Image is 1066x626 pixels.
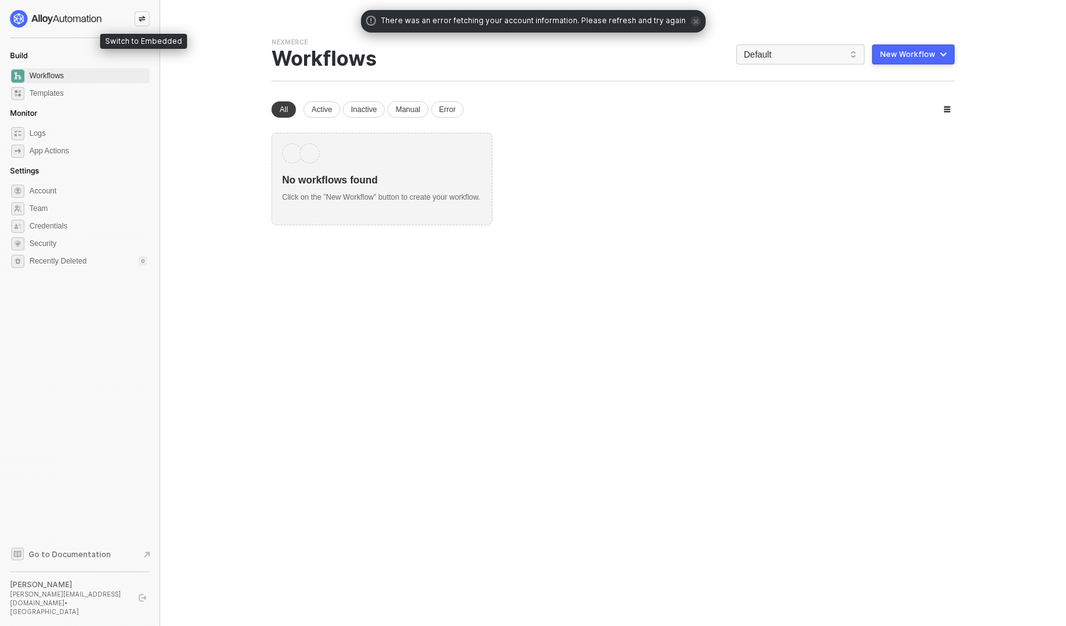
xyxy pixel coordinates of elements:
[11,548,24,560] span: documentation
[29,68,147,83] span: Workflows
[29,183,147,198] span: Account
[10,108,38,118] span: Monitor
[11,220,24,233] span: credentials
[10,51,28,60] span: Build
[272,38,308,47] div: Nexmerce
[387,101,428,118] div: Manual
[10,546,150,562] a: Knowledge Base
[11,237,24,250] span: security
[11,127,24,140] span: icon-logs
[872,44,955,64] button: New Workflow
[10,10,150,28] a: logo
[744,45,857,64] span: Default
[141,548,153,561] span: document-arrow
[11,255,24,268] span: settings
[282,187,482,203] div: Click on the ”New Workflow” button to create your workflow.
[10,10,103,28] img: logo
[139,594,146,602] span: logout
[272,47,377,71] div: Workflows
[11,202,24,215] span: team
[11,145,24,158] span: icon-app-actions
[366,16,376,26] span: icon-exclamation
[381,15,686,28] span: There was an error fetching your account information. Please refresh and try again
[29,218,147,233] span: Credentials
[431,101,464,118] div: Error
[29,146,69,156] div: App Actions
[10,590,128,616] div: [PERSON_NAME][EMAIL_ADDRESS][DOMAIN_NAME] • [GEOGRAPHIC_DATA]
[139,256,147,266] div: 0
[11,87,24,100] span: marketplace
[29,549,111,560] span: Go to Documentation
[100,34,187,49] div: Switch to Embedded
[282,163,482,187] div: No workflows found
[29,86,147,101] span: Templates
[343,101,385,118] div: Inactive
[880,49,935,59] div: New Workflow
[10,580,128,590] div: [PERSON_NAME]
[138,15,146,23] span: icon-swap
[29,256,86,267] span: Recently Deleted
[29,126,147,141] span: Logs
[29,201,147,216] span: Team
[10,166,39,175] span: Settings
[691,16,701,26] span: icon-close
[29,236,147,251] span: Security
[272,101,296,118] div: All
[11,185,24,198] span: settings
[303,101,340,118] div: Active
[11,69,24,83] span: dashboard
